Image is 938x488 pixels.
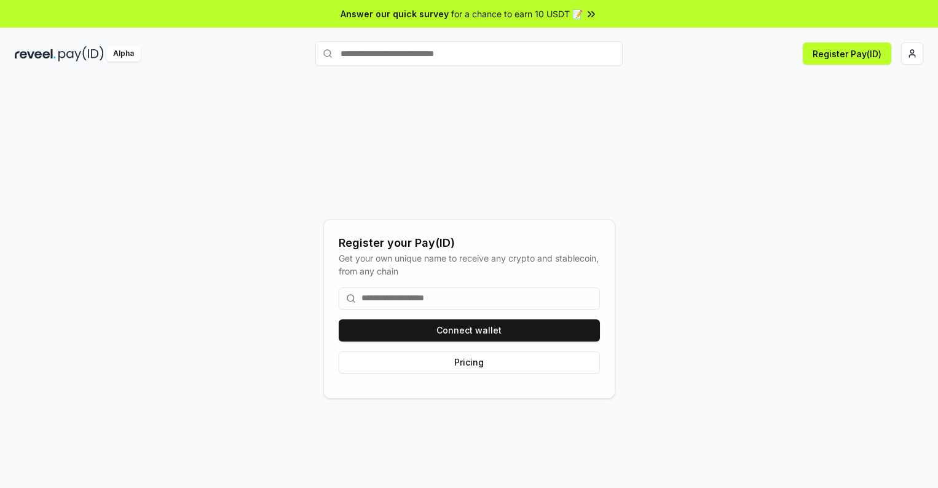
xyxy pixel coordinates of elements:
img: reveel_dark [15,46,56,62]
button: Register Pay(ID) [803,42,891,65]
img: pay_id [58,46,104,62]
div: Register your Pay(ID) [339,234,600,252]
span: Answer our quick survey [341,7,449,20]
button: Connect wallet [339,319,600,342]
button: Pricing [339,351,600,374]
div: Get your own unique name to receive any crypto and stablecoin, from any chain [339,252,600,278]
span: for a chance to earn 10 USDT 📝 [451,7,583,20]
div: Alpha [106,46,141,62]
